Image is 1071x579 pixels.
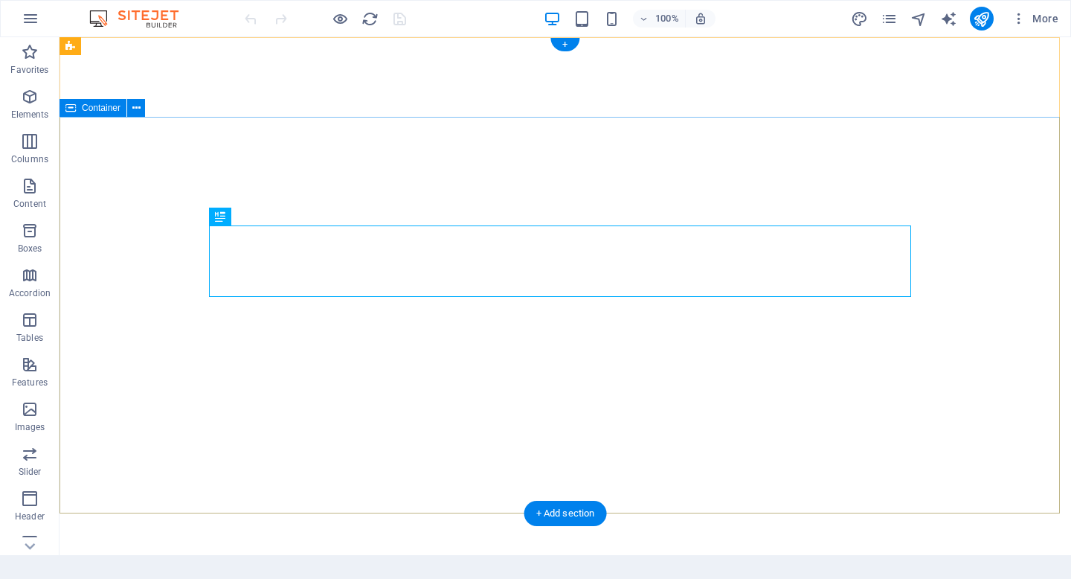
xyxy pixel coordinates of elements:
div: + [550,38,579,51]
i: Publish [973,10,990,28]
p: Elements [11,109,49,121]
button: Click here to leave preview mode and continue editing [331,10,349,28]
button: design [851,10,869,28]
i: AI Writer [940,10,957,28]
p: Content [13,198,46,210]
img: Editor Logo [86,10,197,28]
p: Accordion [9,287,51,299]
span: Container [82,103,120,112]
div: + Add section [524,501,607,526]
p: Favorites [10,64,48,76]
i: Pages (Ctrl+Alt+S) [881,10,898,28]
p: Columns [11,153,48,165]
p: Boxes [18,243,42,255]
button: text_generator [940,10,958,28]
i: On resize automatically adjust zoom level to fit chosen device. [694,12,707,25]
button: pages [881,10,898,28]
i: Navigator [910,10,927,28]
button: publish [970,7,994,31]
p: Slider [19,466,42,478]
button: navigator [910,10,928,28]
i: Reload page [361,10,379,28]
p: Images [15,421,45,433]
button: 100% [633,10,686,28]
p: Tables [16,332,43,344]
h6: 100% [655,10,679,28]
button: More [1006,7,1064,31]
span: More [1011,11,1058,26]
p: Features [12,377,48,388]
i: Design (Ctrl+Alt+Y) [851,10,868,28]
button: reload [361,10,379,28]
p: Header [15,511,45,522]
